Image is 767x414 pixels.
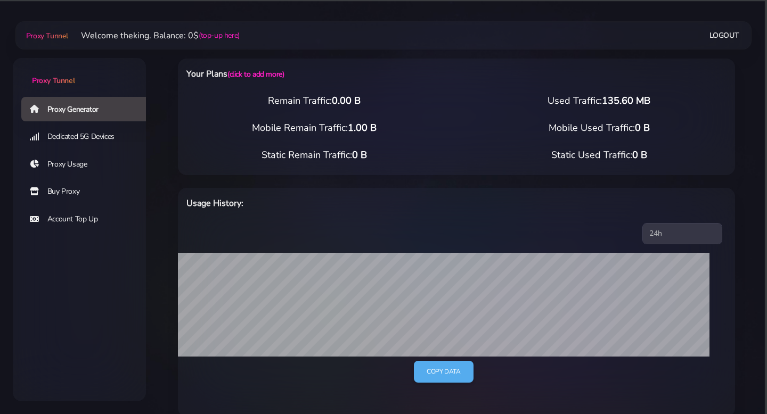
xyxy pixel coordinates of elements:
div: Used Traffic: [456,94,741,108]
a: Proxy Generator [21,97,154,121]
span: 0 B [635,121,650,134]
div: Static Remain Traffic: [172,148,456,162]
span: Proxy Tunnel [26,31,68,41]
a: Copy data [414,361,473,383]
span: Proxy Tunnel [32,76,75,86]
div: Remain Traffic: [172,94,456,108]
a: Logout [709,26,739,45]
div: Mobile Used Traffic: [456,121,741,135]
a: Proxy Tunnel [24,27,68,44]
span: 0 B [632,148,647,161]
a: Proxy Tunnel [13,58,146,86]
span: 0.00 B [332,94,361,107]
li: Welcome theking. Balance: 0$ [68,29,240,42]
h6: Your Plans [186,67,496,81]
a: (click to add more) [227,69,284,79]
iframe: Webchat Widget [706,353,754,401]
a: Account Top Up [21,207,154,231]
span: 1.00 B [348,121,377,134]
h6: Usage History: [186,196,496,210]
a: Dedicated 5G Devices [21,125,154,149]
span: 135.60 MB [602,94,650,107]
a: (top-up here) [199,30,240,41]
span: 0 B [352,148,367,161]
a: Proxy Usage [21,152,154,177]
div: Mobile Remain Traffic: [172,121,456,135]
a: Buy Proxy [21,179,154,204]
div: Static Used Traffic: [456,148,741,162]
